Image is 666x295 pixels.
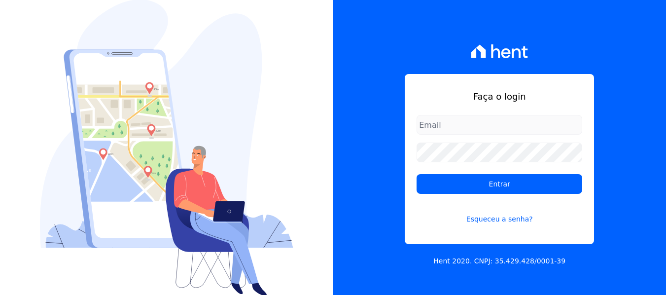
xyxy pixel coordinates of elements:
input: Email [417,115,582,135]
p: Hent 2020. CNPJ: 35.429.428/0001-39 [433,256,565,266]
a: Esqueceu a senha? [417,202,582,224]
input: Entrar [417,174,582,194]
h1: Faça o login [417,90,582,103]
